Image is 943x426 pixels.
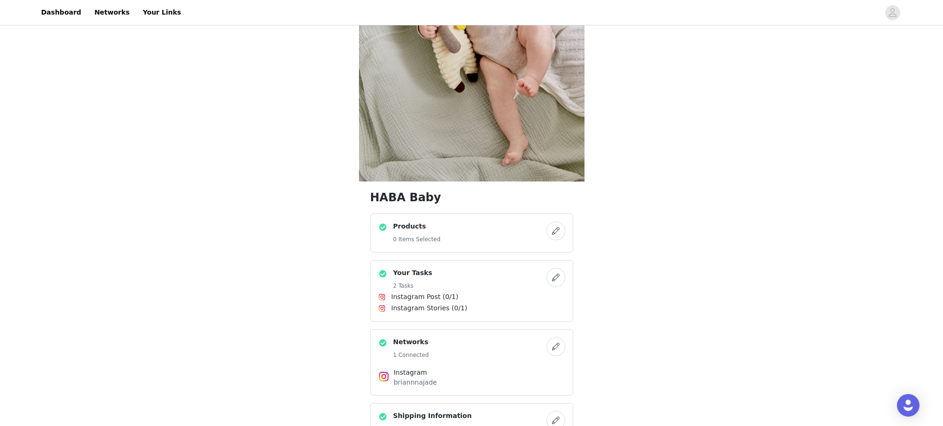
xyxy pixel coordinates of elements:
[393,411,472,421] h4: Shipping Information
[391,292,459,302] span: Instagram Post (0/1)
[393,268,432,278] h4: Your Tasks
[370,189,573,206] h1: HABA Baby
[378,371,390,382] img: Instagram Icon
[137,2,187,23] a: Your Links
[378,305,386,312] img: Instagram Icon
[393,282,432,290] h5: 2 Tasks
[888,5,897,20] div: avatar
[393,235,441,244] h5: 0 Items Selected
[393,351,429,359] h5: 1 Connected
[393,337,429,347] h4: Networks
[393,221,441,231] h4: Products
[394,378,550,387] p: briannnajade
[394,368,550,378] h4: Instagram
[897,394,920,417] div: Open Intercom Messenger
[370,329,573,395] div: Networks
[370,260,573,322] div: Your Tasks
[391,303,468,313] span: Instagram Stories (0/1)
[89,2,135,23] a: Networks
[36,2,87,23] a: Dashboard
[370,213,573,252] div: Products
[378,293,386,301] img: Instagram Icon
